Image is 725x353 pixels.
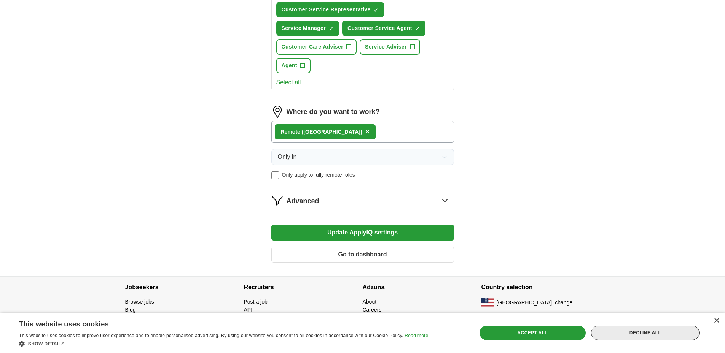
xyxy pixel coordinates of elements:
[481,298,494,307] img: US flag
[329,26,333,32] span: ✓
[363,307,382,313] a: Careers
[19,317,409,329] div: This website uses cookies
[276,2,384,17] button: Customer Service Representative✓
[278,152,297,161] span: Only in
[271,149,454,165] button: Only in
[287,196,319,206] span: Advanced
[282,171,355,179] span: Only apply to fully remote roles
[415,26,420,32] span: ✓
[276,21,339,36] button: Service Manager✓
[365,126,370,138] button: ×
[481,277,600,298] h4: Country selection
[125,307,136,313] a: Blog
[28,341,65,347] span: Show details
[276,78,301,87] button: Select all
[271,247,454,263] button: Go to dashboard
[287,107,380,117] label: Where do you want to work?
[365,43,407,51] span: Service Adviser
[276,39,357,55] button: Customer Care Adviser
[19,340,428,347] div: Show details
[405,333,428,338] a: Read more, opens a new window
[276,58,311,73] button: Agent
[19,333,403,338] span: This website uses cookies to improve user experience and to enable personalised advertising. By u...
[555,299,572,307] button: change
[282,43,343,51] span: Customer Care Adviser
[271,171,279,179] input: Only apply to fully remote roles
[360,39,420,55] button: Service Adviser
[271,106,284,118] img: location.png
[244,307,253,313] a: API
[497,299,552,307] span: [GEOGRAPHIC_DATA]
[480,326,586,340] div: Accept all
[271,194,284,206] img: filter
[714,318,719,324] div: Close
[125,299,154,305] a: Browse jobs
[282,6,371,14] span: Customer Service Representative
[244,299,268,305] a: Post a job
[281,128,362,136] div: Remote ([GEOGRAPHIC_DATA])
[365,127,370,136] span: ×
[374,7,378,13] span: ✓
[347,24,412,32] span: Customer Service Agent
[282,62,297,70] span: Agent
[271,225,454,241] button: Update ApplyIQ settings
[342,21,425,36] button: Customer Service Agent✓
[363,299,377,305] a: About
[282,24,326,32] span: Service Manager
[591,326,700,340] div: Decline all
